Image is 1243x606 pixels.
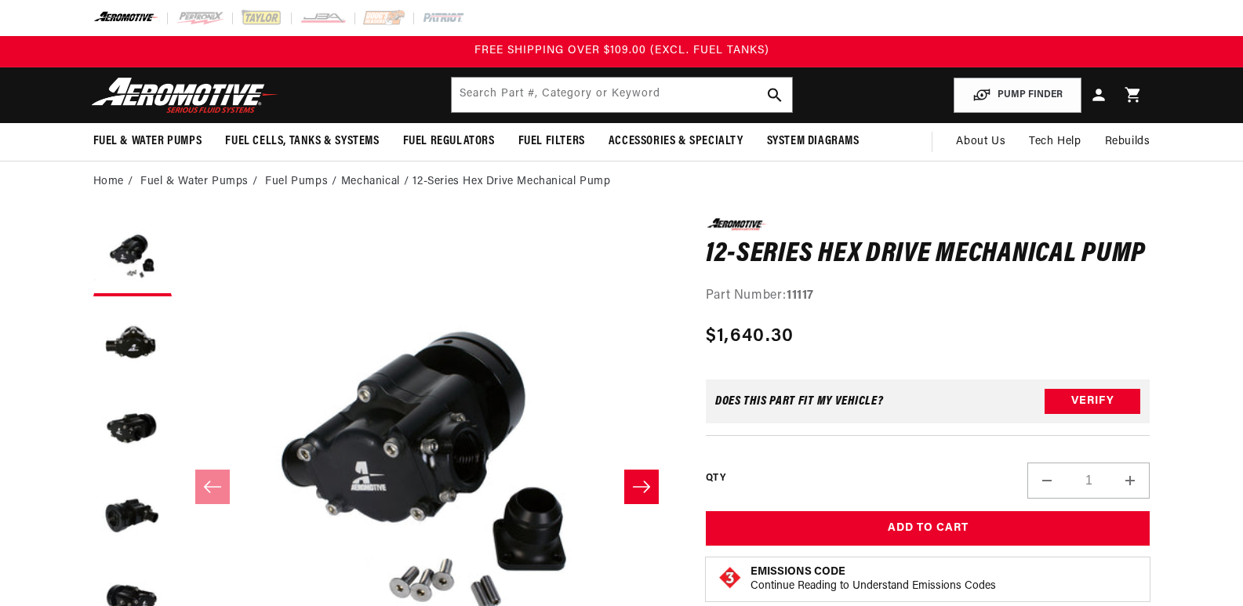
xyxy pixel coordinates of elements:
[706,286,1150,307] div: Part Number:
[413,173,610,191] li: 12-Series Hex Drive Mechanical Pump
[954,78,1081,113] button: PUMP FINDER
[767,133,860,150] span: System Diagrams
[391,123,507,160] summary: Fuel Regulators
[751,566,845,578] strong: Emissions Code
[755,123,871,160] summary: System Diagrams
[1093,123,1162,161] summary: Rebuilds
[93,477,172,555] button: Load image 4 in gallery view
[1017,123,1092,161] summary: Tech Help
[474,45,769,56] span: FREE SHIPPING OVER $109.00 (EXCL. FUEL TANKS)
[706,322,794,350] span: $1,640.30
[93,173,1150,191] nav: breadcrumbs
[265,173,328,191] a: Fuel Pumps
[597,123,755,160] summary: Accessories & Specialty
[609,133,743,150] span: Accessories & Specialty
[213,123,391,160] summary: Fuel Cells, Tanks & Systems
[93,218,172,296] button: Load image 1 in gallery view
[624,470,659,504] button: Slide right
[751,565,996,593] button: Emissions CodeContinue Reading to Understand Emissions Codes
[1045,389,1140,414] button: Verify
[751,579,996,593] p: Continue Reading to Understand Emissions Codes
[452,78,792,112] input: Search by Part Number, Category or Keyword
[758,78,792,112] button: search button
[403,133,495,150] span: Fuel Regulators
[956,136,1005,147] span: About Us
[944,123,1017,161] a: About Us
[93,133,202,150] span: Fuel & Water Pumps
[718,565,743,590] img: Emissions code
[82,123,214,160] summary: Fuel & Water Pumps
[706,242,1150,267] h1: 12-Series Hex Drive Mechanical Pump
[93,173,124,191] a: Home
[225,133,379,150] span: Fuel Cells, Tanks & Systems
[518,133,585,150] span: Fuel Filters
[93,304,172,383] button: Load image 2 in gallery view
[507,123,597,160] summary: Fuel Filters
[1105,133,1150,151] span: Rebuilds
[93,390,172,469] button: Load image 3 in gallery view
[140,173,249,191] a: Fuel & Water Pumps
[341,173,413,191] li: Mechanical
[715,395,884,408] div: Does This part fit My vehicle?
[706,472,725,485] label: QTY
[787,289,814,302] strong: 11117
[195,470,230,504] button: Slide left
[87,77,283,114] img: Aeromotive
[706,511,1150,546] button: Add to Cart
[1029,133,1081,151] span: Tech Help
